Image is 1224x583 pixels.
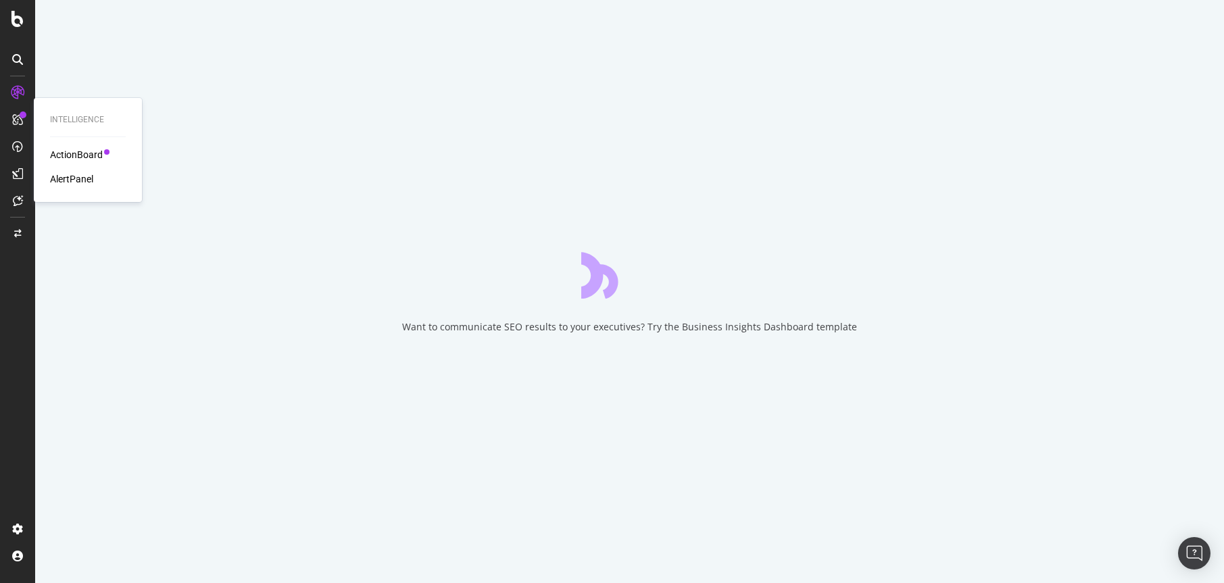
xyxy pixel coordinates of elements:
div: Open Intercom Messenger [1178,537,1210,569]
a: ActionBoard [50,148,103,161]
a: AlertPanel [50,172,93,186]
div: Intelligence [50,114,126,126]
div: animation [581,250,679,299]
div: Want to communicate SEO results to your executives? Try the Business Insights Dashboard template [402,320,857,334]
